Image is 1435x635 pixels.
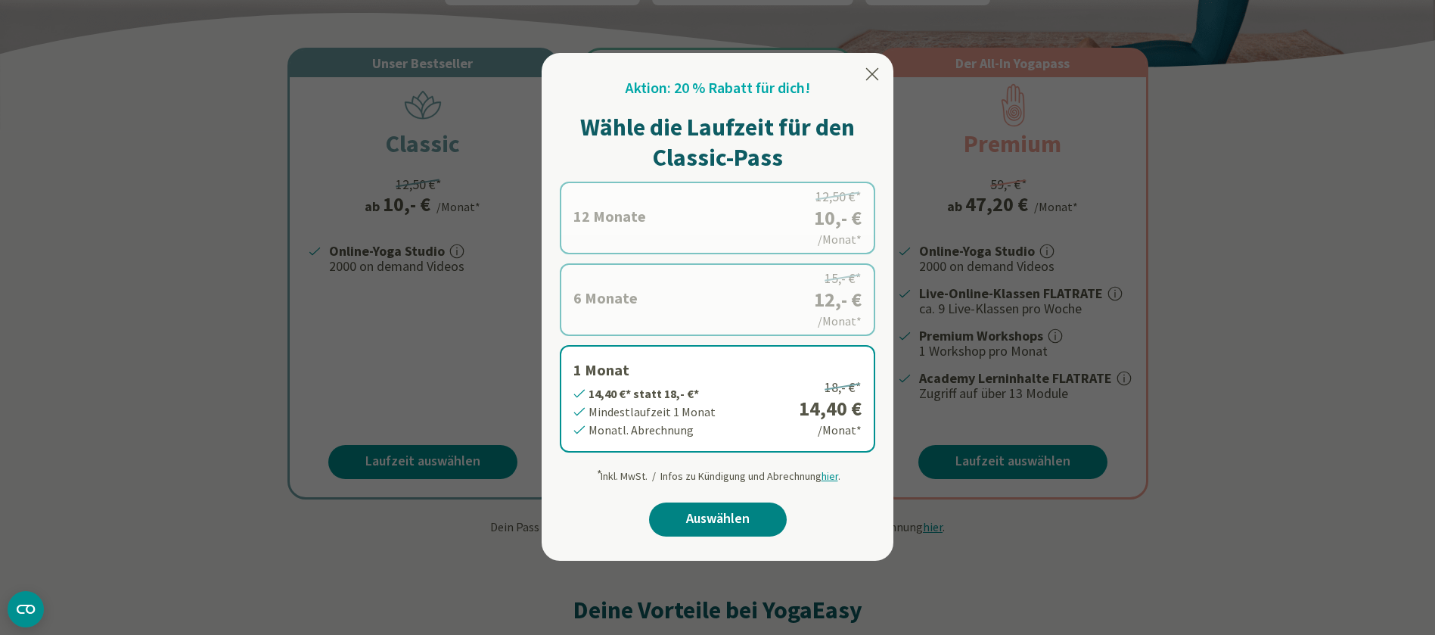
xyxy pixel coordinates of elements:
h2: Aktion: 20 % Rabatt für dich! [626,77,810,100]
div: Inkl. MwSt. / Infos zu Kündigung und Abrechnung . [595,462,840,484]
a: Auswählen [649,503,787,537]
h1: Wähle die Laufzeit für den Classic-Pass [560,112,875,173]
button: CMP-Widget öffnen [8,591,44,627]
span: hier [822,469,838,483]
